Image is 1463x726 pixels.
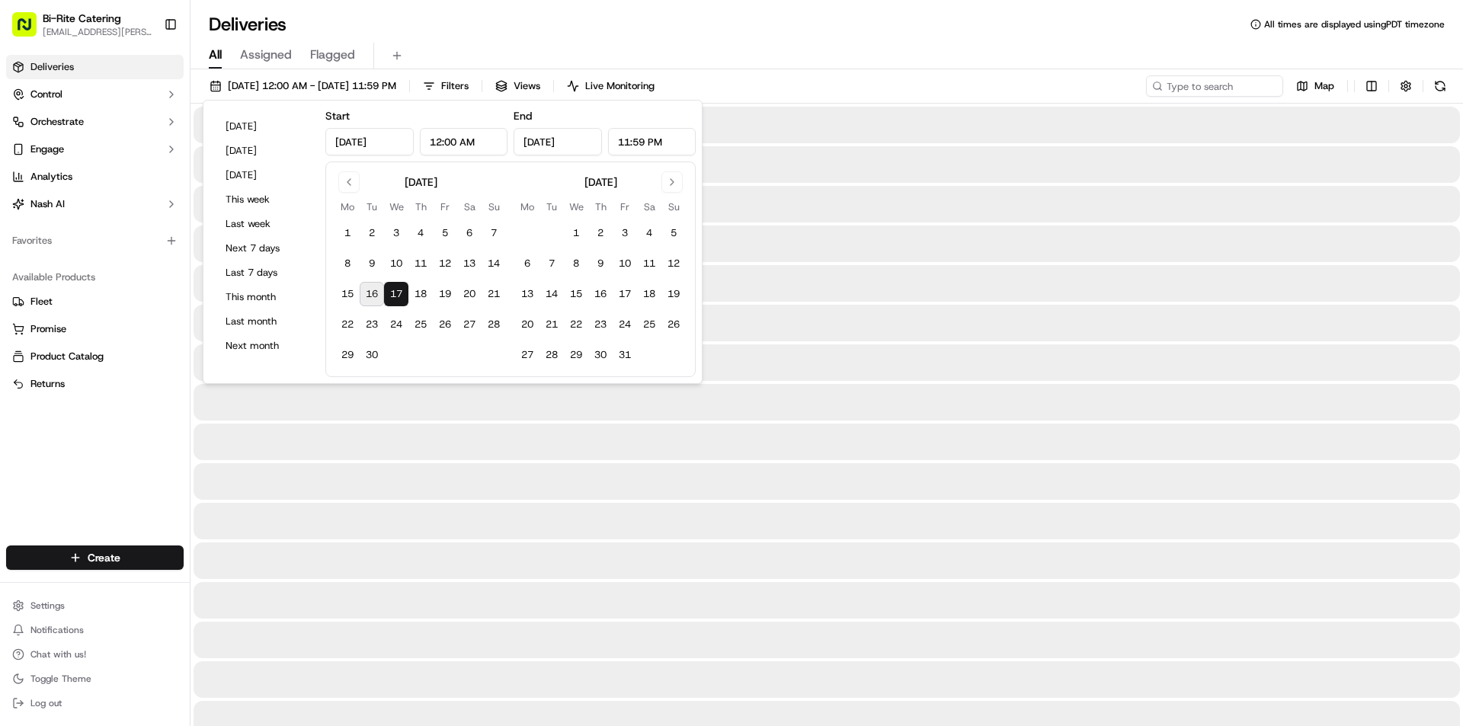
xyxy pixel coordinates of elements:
[219,335,310,357] button: Next month
[219,189,310,210] button: This week
[15,146,43,173] img: 1736555255976-a54dd68f-1ca7-489b-9aae-adbdc363a1c4
[613,199,637,215] th: Friday
[1146,75,1283,97] input: Type to search
[564,221,588,245] button: 1
[637,221,661,245] button: 4
[6,317,184,341] button: Promise
[564,282,588,306] button: 15
[144,341,245,356] span: API Documentation
[69,161,210,173] div: We're available if you need us!
[613,312,637,337] button: 24
[1264,18,1445,30] span: All times are displayed using PDT timezone
[433,312,457,337] button: 26
[123,334,251,362] a: 💻API Documentation
[433,282,457,306] button: 19
[482,312,506,337] button: 28
[6,82,184,107] button: Control
[40,98,274,114] input: Got a question? Start typing here...
[325,128,414,155] input: Date
[539,282,564,306] button: 14
[613,251,637,276] button: 10
[219,165,310,186] button: [DATE]
[360,199,384,215] th: Tuesday
[1289,75,1341,97] button: Map
[457,312,482,337] button: 27
[564,251,588,276] button: 8
[515,343,539,367] button: 27
[152,378,184,389] span: Pylon
[219,311,310,332] button: Last month
[588,282,613,306] button: 16
[30,341,117,356] span: Knowledge Base
[661,282,686,306] button: 19
[30,278,43,290] img: 1736555255976-a54dd68f-1ca7-489b-9aae-adbdc363a1c4
[6,6,158,43] button: Bi-Rite Catering[EMAIL_ADDRESS][PERSON_NAME][DOMAIN_NAME]
[416,75,475,97] button: Filters
[608,128,696,155] input: Time
[30,197,65,211] span: Nash AI
[107,377,184,389] a: Powered byPylon
[661,199,686,215] th: Sunday
[30,322,66,336] span: Promise
[420,128,508,155] input: Time
[219,140,310,162] button: [DATE]
[433,251,457,276] button: 12
[335,221,360,245] button: 1
[335,343,360,367] button: 29
[384,221,408,245] button: 3
[637,251,661,276] button: 11
[360,221,384,245] button: 2
[613,343,637,367] button: 31
[539,199,564,215] th: Tuesday
[219,213,310,235] button: Last week
[457,251,482,276] button: 13
[12,377,178,391] a: Returns
[384,282,408,306] button: 17
[482,251,506,276] button: 14
[203,75,403,97] button: [DATE] 12:00 AM - [DATE] 11:59 PM
[30,115,84,129] span: Orchestrate
[539,343,564,367] button: 28
[514,128,602,155] input: Date
[15,198,102,210] div: Past conversations
[30,170,72,184] span: Analytics
[325,109,350,123] label: Start
[588,251,613,276] button: 9
[482,282,506,306] button: 21
[15,342,27,354] div: 📗
[661,171,683,193] button: Go to next month
[585,79,655,93] span: Live Monitoring
[43,26,152,38] button: [EMAIL_ADDRESS][PERSON_NAME][DOMAIN_NAME]
[441,79,469,93] span: Filters
[6,55,184,79] a: Deliveries
[482,221,506,245] button: 7
[6,265,184,289] div: Available Products
[43,11,121,26] button: Bi-Rite Catering
[515,282,539,306] button: 13
[433,221,457,245] button: 5
[514,109,532,123] label: End
[335,199,360,215] th: Monday
[126,236,132,248] span: •
[32,146,59,173] img: 1738778727109-b901c2ba-d612-49f7-a14d-d897ce62d23f
[433,199,457,215] th: Friday
[360,343,384,367] button: 30
[30,88,62,101] span: Control
[30,624,84,636] span: Notifications
[515,312,539,337] button: 20
[30,60,74,74] span: Deliveries
[588,221,613,245] button: 2
[219,238,310,259] button: Next 7 days
[661,312,686,337] button: 26
[637,282,661,306] button: 18
[30,295,53,309] span: Fleet
[408,251,433,276] button: 11
[219,116,310,137] button: [DATE]
[335,312,360,337] button: 22
[12,322,178,336] a: Promise
[6,229,184,253] div: Favorites
[384,312,408,337] button: 24
[488,75,547,97] button: Views
[15,263,40,287] img: Regen Pajulas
